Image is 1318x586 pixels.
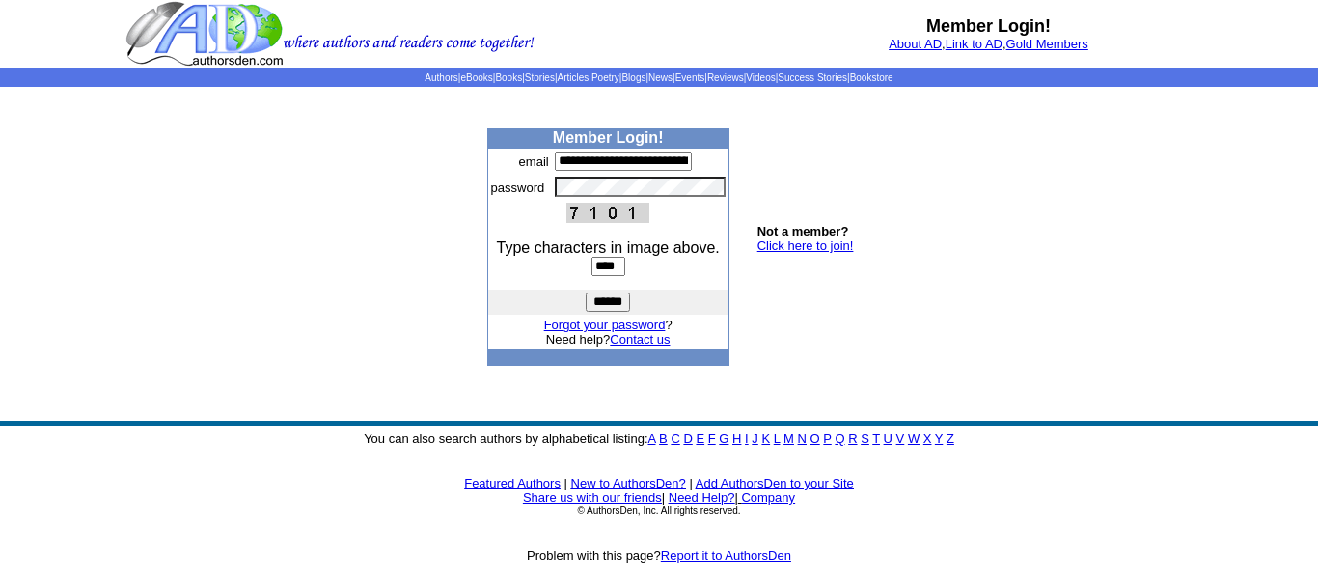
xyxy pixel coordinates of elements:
a: Success Stories [778,72,847,83]
font: password [491,181,545,195]
span: | | | | | | | | | | | | [425,72,892,83]
a: Blogs [621,72,645,83]
a: Poetry [591,72,619,83]
a: Share us with our friends [523,490,662,505]
a: E [696,432,704,446]
a: F [708,432,716,446]
a: Events [675,72,705,83]
a: A [648,432,656,446]
a: Authors [425,72,457,83]
a: Add AuthorsDen to your Site [696,476,854,490]
font: Problem with this page? [527,548,791,563]
a: K [761,432,770,446]
font: Type characters in image above. [497,239,720,256]
font: | [689,476,692,490]
a: B [659,432,668,446]
a: U [884,432,892,446]
a: New to AuthorsDen? [571,476,686,490]
font: email [519,154,549,169]
a: S [861,432,869,446]
a: Forgot your password [544,318,666,332]
a: Click here to join! [757,238,854,253]
a: H [732,432,741,446]
a: About AD [889,37,942,51]
font: | [662,490,665,505]
a: Z [947,432,954,446]
a: Link to AD [946,37,1002,51]
b: Member Login! [553,129,664,146]
a: O [810,432,820,446]
a: Books [495,72,522,83]
font: Need help? [546,332,671,347]
a: eBooks [460,72,492,83]
a: Videos [746,72,775,83]
font: , , [889,37,1088,51]
a: Y [935,432,943,446]
font: | [564,476,567,490]
font: You can also search authors by alphabetical listing: [364,432,954,446]
b: Member Login! [926,16,1051,36]
a: Contact us [610,332,670,347]
a: Articles [558,72,590,83]
a: Report it to AuthorsDen [661,548,791,563]
a: L [774,432,781,446]
a: R [848,432,857,446]
font: | [734,490,795,505]
a: Company [741,490,795,505]
a: Q [835,432,844,446]
a: D [683,432,692,446]
b: Not a member? [757,224,849,238]
a: N [798,432,807,446]
a: T [872,432,880,446]
a: M [783,432,794,446]
a: G [719,432,728,446]
a: News [648,72,673,83]
font: © AuthorsDen, Inc. All rights reserved. [577,505,740,516]
a: Bookstore [850,72,893,83]
font: ? [544,318,673,332]
a: X [923,432,932,446]
a: Reviews [707,72,744,83]
a: Featured Authors [464,476,561,490]
a: J [752,432,758,446]
a: V [896,432,905,446]
a: C [671,432,679,446]
a: Need Help? [669,490,735,505]
a: W [908,432,920,446]
a: Stories [525,72,555,83]
a: P [823,432,831,446]
a: Gold Members [1006,37,1088,51]
img: This Is CAPTCHA Image [566,203,649,223]
a: I [745,432,749,446]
